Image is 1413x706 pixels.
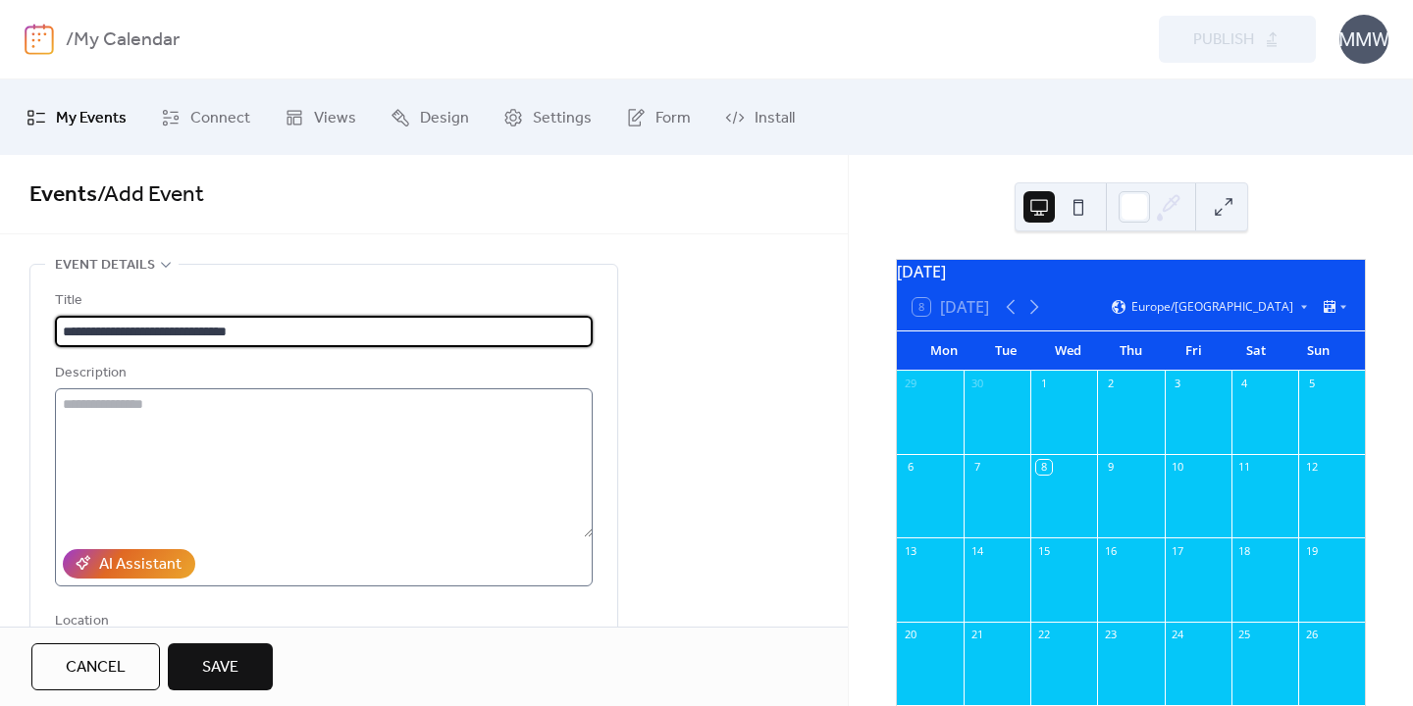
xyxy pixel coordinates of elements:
[1171,628,1185,642] div: 24
[1304,377,1319,391] div: 5
[1304,628,1319,642] div: 26
[1304,543,1319,558] div: 19
[533,103,592,133] span: Settings
[1036,460,1051,475] div: 8
[611,87,706,147] a: Form
[314,103,356,133] span: Views
[489,87,606,147] a: Settings
[1237,377,1252,391] div: 4
[168,643,273,690] button: Save
[710,87,810,147] a: Install
[74,22,180,59] b: My Calendar
[897,260,1365,283] div: [DATE]
[1304,460,1319,475] div: 12
[420,103,469,133] span: Design
[903,543,917,558] div: 13
[1339,15,1388,64] div: MMW
[55,362,589,385] div: Description
[1103,628,1118,642] div: 23
[55,289,589,313] div: Title
[55,610,589,633] div: Location
[1225,331,1287,371] div: Sat
[25,24,54,55] img: logo
[1286,331,1349,371] div: Sun
[969,628,984,642] div: 21
[146,87,265,147] a: Connect
[1103,543,1118,558] div: 16
[1171,543,1185,558] div: 17
[1237,543,1252,558] div: 18
[12,87,141,147] a: My Events
[1037,331,1100,371] div: Wed
[655,103,691,133] span: Form
[63,549,195,579] button: AI Assistant
[1131,301,1293,313] span: Europe/[GEOGRAPHIC_DATA]
[913,331,975,371] div: Mon
[1036,628,1051,642] div: 22
[99,553,182,577] div: AI Assistant
[1171,460,1185,475] div: 10
[66,22,74,59] b: /
[969,460,984,475] div: 7
[903,460,917,475] div: 6
[1171,377,1185,391] div: 3
[1103,460,1118,475] div: 9
[1036,543,1051,558] div: 15
[903,628,917,642] div: 20
[975,331,1038,371] div: Tue
[55,254,155,277] span: Event details
[97,174,204,217] span: / Add Event
[56,103,127,133] span: My Events
[31,643,160,690] button: Cancel
[1237,628,1252,642] div: 25
[376,87,484,147] a: Design
[190,103,250,133] span: Connect
[270,87,371,147] a: Views
[1036,377,1051,391] div: 1
[969,543,984,558] div: 14
[969,377,984,391] div: 30
[66,656,126,680] span: Cancel
[903,377,917,391] div: 29
[755,103,795,133] span: Install
[1103,377,1118,391] div: 2
[1237,460,1252,475] div: 11
[202,656,238,680] span: Save
[1162,331,1225,371] div: Fri
[29,174,97,217] a: Events
[1100,331,1163,371] div: Thu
